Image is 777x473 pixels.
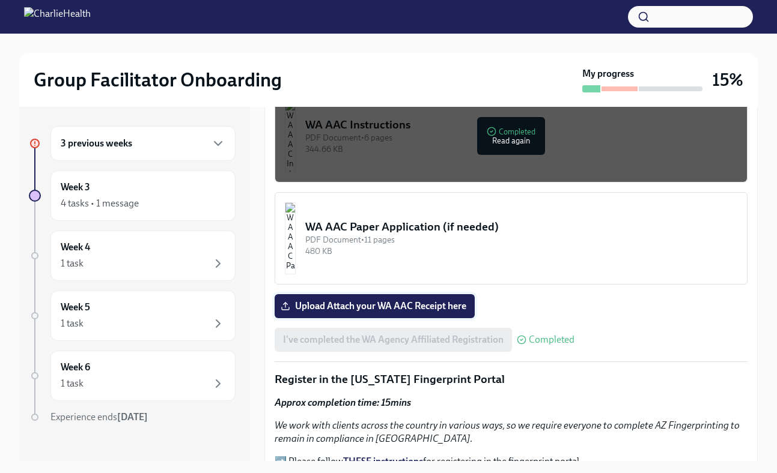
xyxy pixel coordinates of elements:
div: 4 tasks • 1 message [61,197,139,210]
div: PDF Document • 6 pages [305,132,737,143]
strong: [DATE] [117,411,148,423]
strong: My progress [582,67,634,80]
span: Experience ends [50,411,148,423]
a: THESE instructions [343,456,423,467]
img: WA AAC Paper Application (if needed) [285,202,296,274]
div: WA AAC Paper Application (if needed) [305,219,737,235]
span: Upload Attach your WA AAC Receipt here [283,300,466,312]
p: Register in the [US_STATE] Fingerprint Portal [275,372,748,387]
div: 1 task [61,317,84,330]
h6: Week 5 [61,301,90,314]
div: 1 task [61,377,84,390]
div: 344.66 KB [305,143,737,155]
a: Week 61 task [29,351,236,401]
p: ➡️ Please follow for registering in the fingerprint portal [275,455,748,468]
button: WA AAC Paper Application (if needed)PDF Document•11 pages480 KB [275,192,748,285]
label: Upload Attach your WA AAC Receipt here [275,294,475,318]
span: Completed [529,335,574,345]
em: We work with clients across the country in various ways, so we require everyone to complete AZ Fi... [275,420,740,444]
h6: Week 6 [61,361,90,374]
img: CharlieHealth [24,7,91,26]
h2: Group Facilitator Onboarding [34,68,282,92]
img: WA AAC Instructions [285,100,296,172]
div: 1 task [61,257,84,270]
div: PDF Document • 11 pages [305,234,737,246]
h6: Week 4 [61,241,90,254]
div: 480 KB [305,246,737,257]
a: Week 51 task [29,291,236,341]
h3: 15% [712,69,743,91]
div: 3 previous weeks [50,126,236,161]
div: WA AAC Instructions [305,117,737,133]
a: Week 34 tasks • 1 message [29,170,236,221]
strong: Approx completion time: 15mins [275,397,411,408]
a: Week 41 task [29,230,236,281]
h6: 3 previous weeks [61,137,132,150]
h6: Week 3 [61,181,90,194]
button: WA AAC InstructionsPDF Document•6 pages344.66 KBCompletedRead again [275,90,748,182]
